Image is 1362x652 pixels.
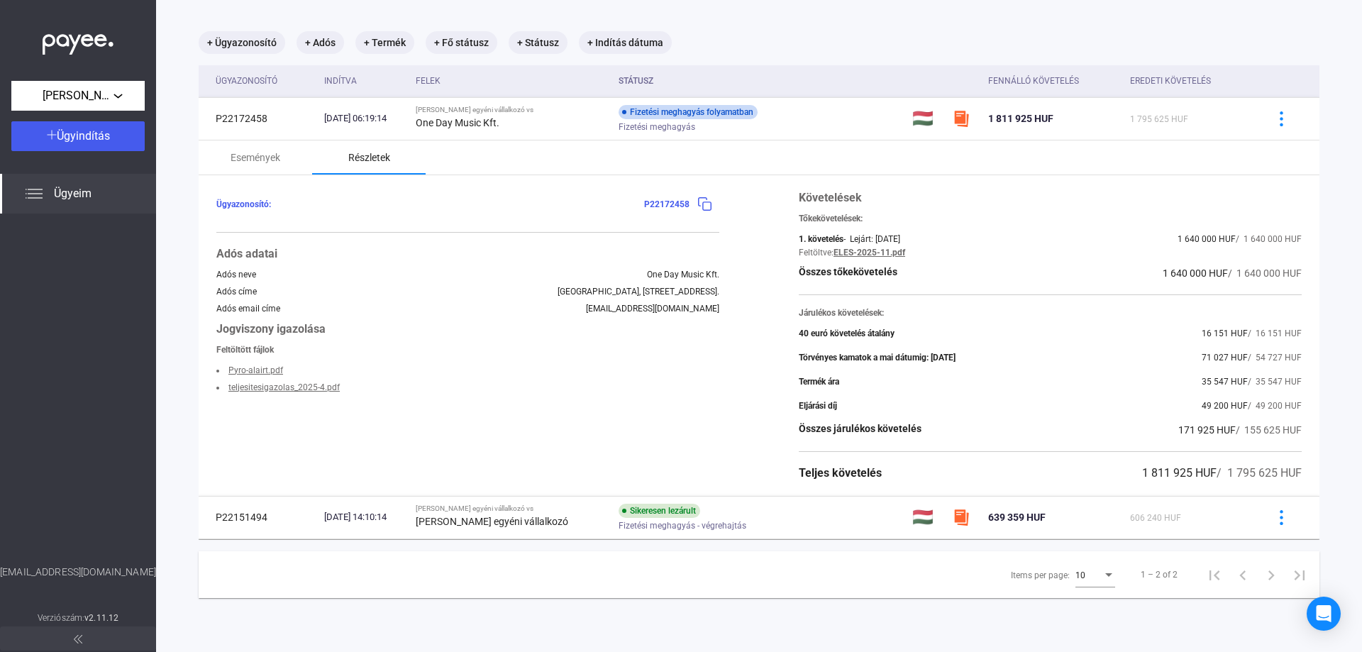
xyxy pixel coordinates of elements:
span: 71 027 HUF [1202,353,1248,363]
td: 🇭🇺 [907,496,947,538]
span: / 1 640 000 HUF [1228,267,1302,279]
span: 10 [1075,570,1085,580]
div: Összes tőkekövetelés [799,265,897,282]
button: copy-blue [690,189,719,219]
div: Adós email címe [216,304,280,314]
span: 1 811 925 HUF [988,113,1053,124]
td: 🇭🇺 [907,97,947,140]
div: Sikeresen lezárult [619,504,700,518]
div: Feltöltött fájlok [216,345,719,355]
span: Fizetési meghagyás - végrehajtás [619,517,746,534]
div: [GEOGRAPHIC_DATA], [STREET_ADDRESS]. [558,287,719,297]
div: [DATE] 14:10:14 [324,510,404,524]
strong: [PERSON_NAME] egyéni vállalkozó [416,516,568,527]
button: [PERSON_NAME] egyéni vállalkozó [11,81,145,111]
th: Státusz [613,65,907,97]
div: Indítva [324,72,404,89]
button: First page [1200,560,1229,589]
span: 49 200 HUF [1202,401,1248,411]
span: / 1 640 000 HUF [1236,234,1302,244]
div: 1 – 2 of 2 [1141,566,1178,583]
img: plus-white.svg [47,130,57,140]
span: / 16 151 HUF [1248,328,1302,338]
button: more-blue [1266,502,1296,532]
span: 1 640 000 HUF [1178,234,1236,244]
span: / 1 795 625 HUF [1217,466,1302,480]
span: Ügyindítás [57,129,110,143]
div: Adós adatai [216,245,719,263]
span: / 155 625 HUF [1236,424,1302,436]
div: Eredeti követelés [1130,72,1248,89]
td: P22172458 [199,97,319,140]
div: Items per page: [1011,567,1070,584]
strong: One Day Music Kft. [416,117,499,128]
div: [PERSON_NAME] egyéni vállalkozó vs [416,106,607,114]
a: Pyro-alairt.pdf [228,365,283,375]
div: Követelések [799,189,1302,206]
mat-chip: + Adós [297,31,344,54]
div: [PERSON_NAME] egyéni vállalkozó vs [416,504,607,513]
span: / 54 727 HUF [1248,353,1302,363]
div: [DATE] 06:19:14 [324,111,404,126]
img: more-blue [1274,510,1289,525]
a: teljesitesigazolas_2025-4.pdf [228,382,340,392]
span: 1 640 000 HUF [1163,267,1228,279]
span: 606 240 HUF [1130,513,1181,523]
a: ELES-2025-11.pdf [834,248,905,258]
span: / 49 200 HUF [1248,401,1302,411]
img: copy-blue [697,197,712,211]
button: Ügyindítás [11,121,145,151]
div: Eredeti követelés [1130,72,1211,89]
div: 40 euró követelés átalány [799,328,895,338]
span: Fizetési meghagyás [619,118,695,136]
div: Termék ára [799,377,839,387]
img: more-blue [1274,111,1289,126]
img: arrow-double-left-grey.svg [74,635,82,643]
div: Open Intercom Messenger [1307,597,1341,631]
mat-select: Items per page: [1075,566,1115,583]
span: P22172458 [644,199,690,209]
span: 171 925 HUF [1178,424,1236,436]
img: szamlazzhu-mini [953,110,970,127]
button: Next page [1257,560,1285,589]
div: Járulékos követelések: [799,308,1302,318]
mat-chip: + Indítás dátuma [579,31,672,54]
img: white-payee-white-dot.svg [43,26,113,55]
mat-chip: + Fő státusz [426,31,497,54]
span: 1 795 625 HUF [1130,114,1188,124]
div: Jogviszony igazolása [216,321,719,338]
div: Fizetési meghagyás folyamatban [619,105,758,119]
div: Felek [416,72,441,89]
span: 35 547 HUF [1202,377,1248,387]
div: Eljárási díj [799,401,837,411]
div: Feltöltve: [799,248,834,258]
img: list.svg [26,185,43,202]
button: more-blue [1266,104,1296,133]
div: Törvényes kamatok a mai dátumig: [DATE] [799,353,956,363]
td: P22151494 [199,496,319,538]
div: One Day Music Kft. [647,270,719,280]
mat-chip: + Termék [355,31,414,54]
span: / 35 547 HUF [1248,377,1302,387]
div: - Lejárt: [DATE] [843,234,900,244]
div: Fennálló követelés [988,72,1119,89]
div: Ügyazonosító [216,72,313,89]
mat-chip: + Státusz [509,31,567,54]
strong: v2.11.12 [84,613,118,623]
div: Fennálló követelés [988,72,1079,89]
span: 16 151 HUF [1202,328,1248,338]
img: szamlazzhu-mini [953,509,970,526]
div: Teljes követelés [799,465,882,482]
span: 1 811 925 HUF [1142,466,1217,480]
div: Indítva [324,72,357,89]
div: Adós neve [216,270,256,280]
div: [EMAIL_ADDRESS][DOMAIN_NAME] [586,304,719,314]
button: Last page [1285,560,1314,589]
div: Adós címe [216,287,257,297]
button: Previous page [1229,560,1257,589]
mat-chip: + Ügyazonosító [199,31,285,54]
span: Ügyazonosító: [216,199,271,209]
span: 639 359 HUF [988,512,1046,523]
div: Részletek [348,149,390,166]
div: Tőkekövetelések: [799,214,1302,223]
